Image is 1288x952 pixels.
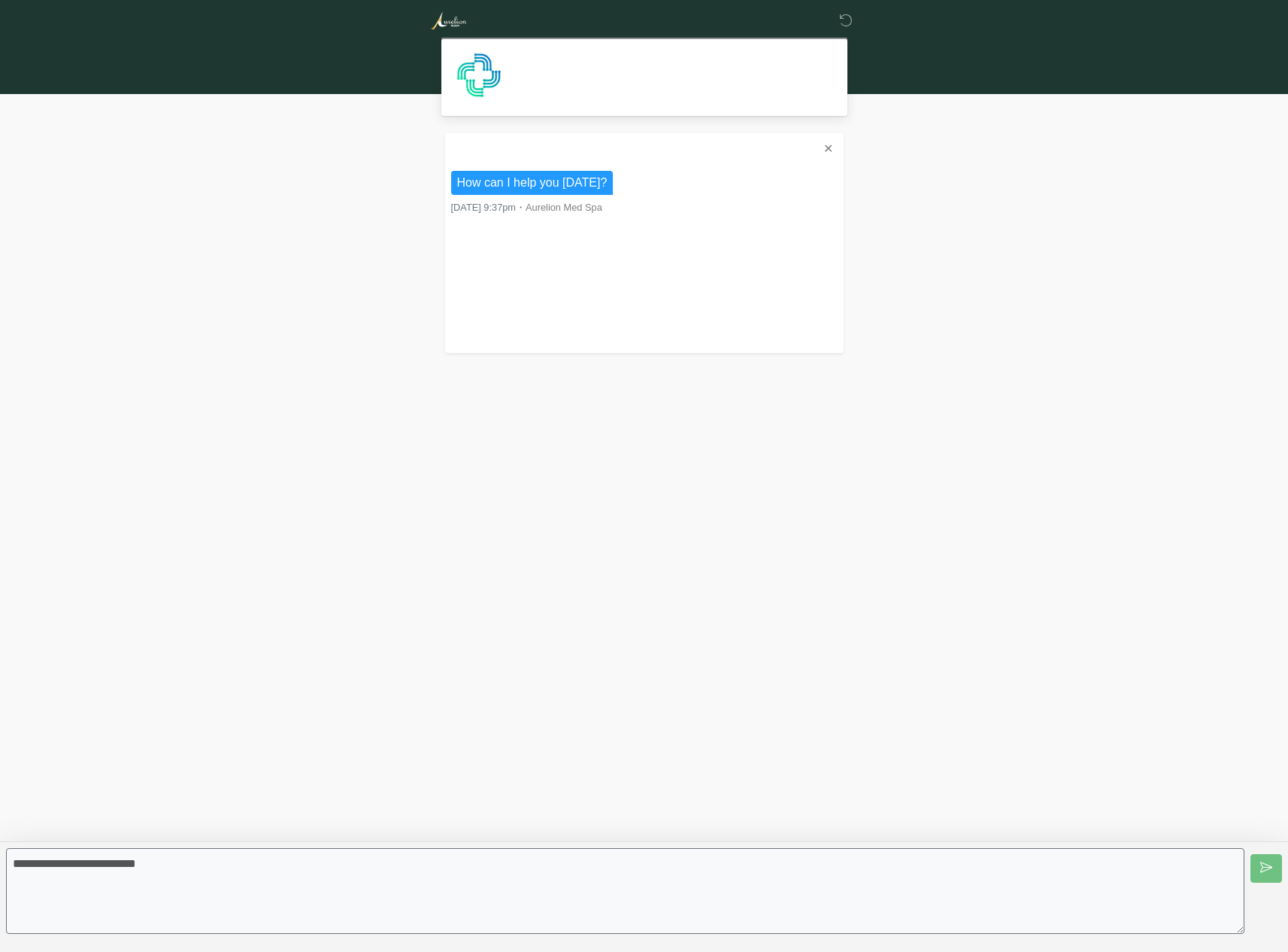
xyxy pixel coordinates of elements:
[456,53,502,98] img: Agent Avatar
[451,202,602,213] small: ・
[430,11,467,30] img: Aurelion Med Spa Logo
[526,202,602,213] span: Aurelion Med Spa
[451,202,517,213] span: [DATE] 9:37pm
[819,139,838,159] button: ✕
[451,171,614,195] li: How can I help you [DATE]?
